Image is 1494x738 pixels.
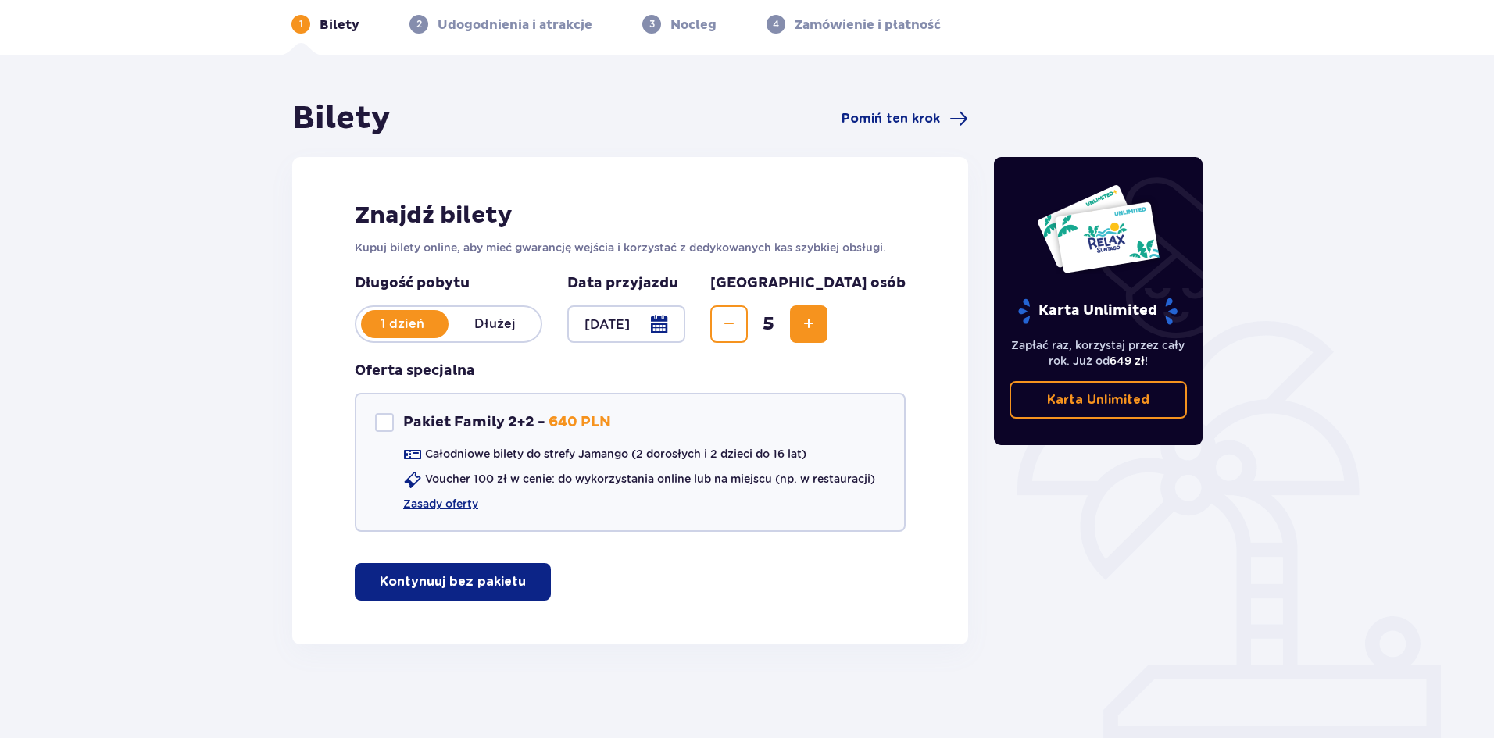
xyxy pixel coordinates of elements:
[1110,355,1145,367] span: 649 zł
[416,17,422,31] p: 2
[751,312,787,336] span: 5
[649,17,655,31] p: 3
[380,573,526,590] p: Kontynuuj bez pakietu
[790,305,827,343] button: Increase
[355,201,906,230] h2: Znajdź bilety
[299,17,303,31] p: 1
[355,274,542,293] p: Długość pobytu
[425,446,806,462] p: Całodniowe bilety do strefy Jamango (2 dorosłych i 2 dzieci do 16 lat)
[403,496,478,512] a: Zasady oferty
[795,16,941,34] p: Zamówienie i płatność
[670,16,717,34] p: Nocleg
[449,316,541,333] p: Dłużej
[403,413,545,432] p: Pakiet Family 2+2 -
[1017,298,1179,325] p: Karta Unlimited
[710,274,906,293] p: [GEOGRAPHIC_DATA] osób
[1010,337,1188,369] p: Zapłać raz, korzystaj przez cały rok. Już od !
[355,362,475,380] p: Oferta specjalna
[425,471,875,487] p: Voucher 100 zł w cenie: do wykorzystania online lub na miejscu (np. w restauracji)
[1010,381,1188,419] a: Karta Unlimited
[773,17,779,31] p: 4
[438,16,592,34] p: Udogodnienia i atrakcje
[1047,391,1149,408] p: Karta Unlimited
[355,240,906,255] p: Kupuj bilety online, aby mieć gwarancję wejścia i korzystać z dedykowanych kas szybkiej obsługi.
[356,316,449,333] p: 1 dzień
[842,110,940,127] span: Pomiń ten krok
[320,16,359,34] p: Bilety
[710,305,748,343] button: Decrease
[292,99,391,138] h1: Bilety
[567,274,678,293] p: Data przyjazdu
[842,109,968,128] a: Pomiń ten krok
[355,563,551,601] button: Kontynuuj bez pakietu
[549,413,611,432] p: 640 PLN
